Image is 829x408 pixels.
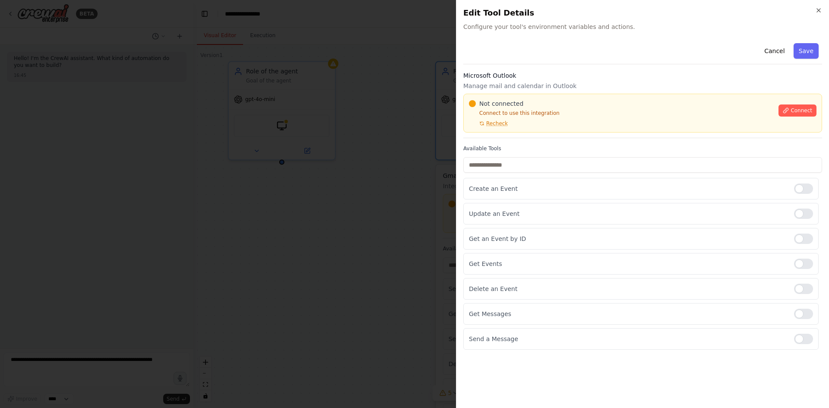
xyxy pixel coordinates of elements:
p: Get an Event by ID [469,234,787,243]
p: Create an Event [469,184,787,193]
p: Delete an Event [469,285,787,293]
span: Recheck [486,120,508,127]
h2: Edit Tool Details [463,7,822,19]
p: Get Messages [469,310,787,318]
button: Connect [778,104,816,117]
h3: Microsoft Outlook [463,71,822,80]
span: Connect [791,107,812,114]
p: Send a Message [469,335,787,343]
button: Save [794,43,819,59]
p: Update an Event [469,209,787,218]
button: Cancel [759,43,790,59]
p: Manage mail and calendar in Outlook [463,82,822,90]
label: Available Tools [463,145,822,152]
button: Recheck [469,120,508,127]
span: Configure your tool's environment variables and actions. [463,22,822,31]
p: Get Events [469,259,787,268]
span: Not connected [479,99,523,108]
p: Connect to use this integration [469,110,773,117]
